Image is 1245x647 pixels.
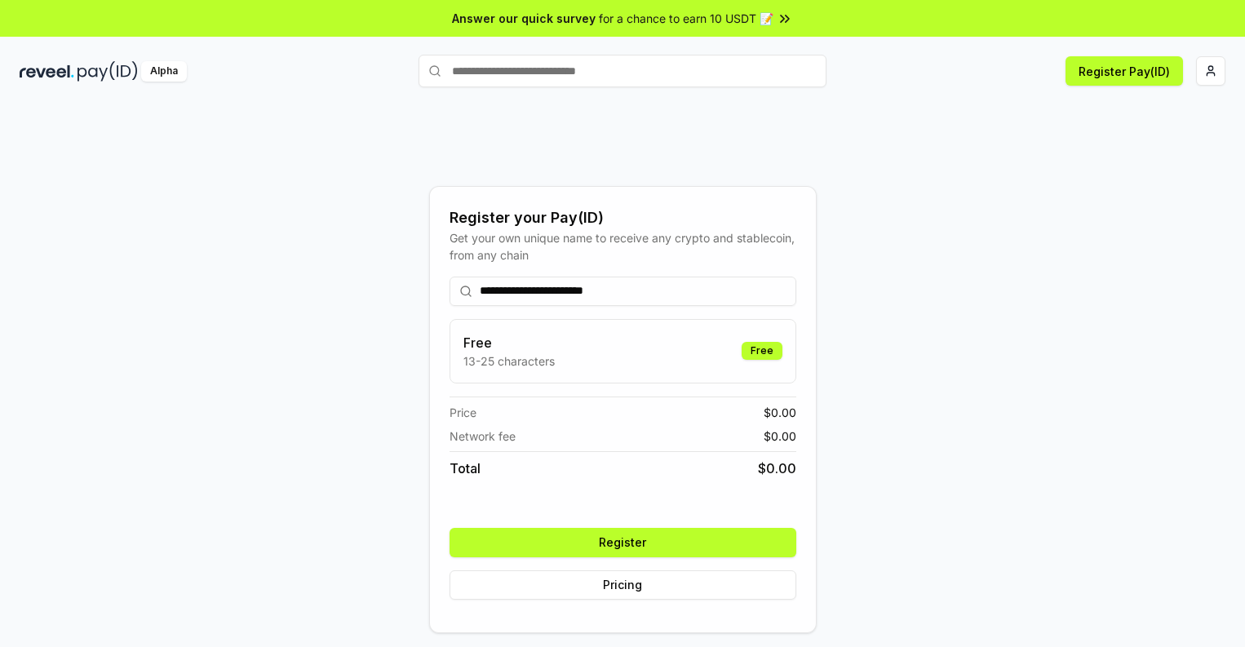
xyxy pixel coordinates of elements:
[599,10,773,27] span: for a chance to earn 10 USDT 📝
[20,61,74,82] img: reveel_dark
[450,570,796,600] button: Pricing
[141,61,187,82] div: Alpha
[463,333,555,352] h3: Free
[78,61,138,82] img: pay_id
[450,206,796,229] div: Register your Pay(ID)
[452,10,596,27] span: Answer our quick survey
[742,342,782,360] div: Free
[1066,56,1183,86] button: Register Pay(ID)
[463,352,555,370] p: 13-25 characters
[764,404,796,421] span: $ 0.00
[758,459,796,478] span: $ 0.00
[450,459,481,478] span: Total
[450,528,796,557] button: Register
[764,428,796,445] span: $ 0.00
[450,428,516,445] span: Network fee
[450,404,476,421] span: Price
[450,229,796,264] div: Get your own unique name to receive any crypto and stablecoin, from any chain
